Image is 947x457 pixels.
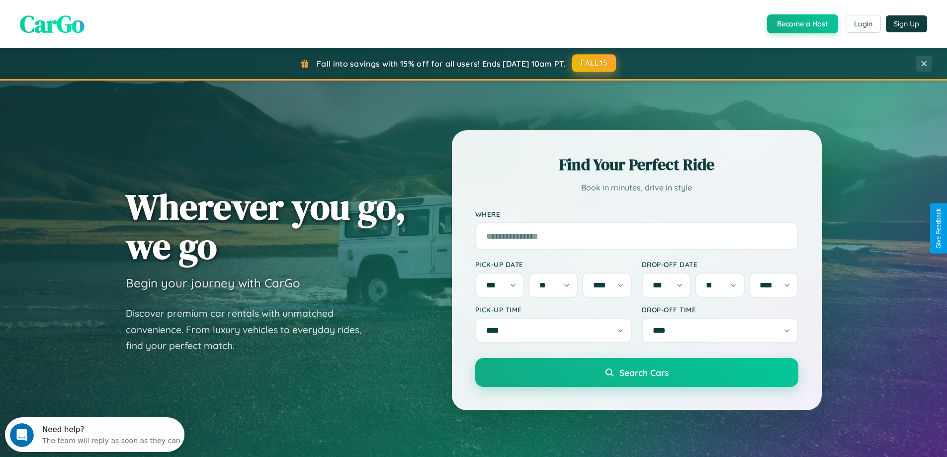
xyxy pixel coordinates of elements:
[126,305,374,354] p: Discover premium car rentals with unmatched convenience. From luxury vehicles to everyday rides, ...
[886,15,927,32] button: Sign Up
[20,7,85,40] span: CarGo
[317,59,566,69] span: Fall into savings with 15% off for all users! Ends [DATE] 10am PT.
[475,305,632,314] label: Pick-up Time
[37,16,175,27] div: The team will reply as soon as they can
[475,181,798,195] p: Book in minutes, drive in style
[4,4,185,31] div: Open Intercom Messenger
[935,208,942,249] div: Give Feedback
[572,54,616,72] button: FALL15
[475,358,798,387] button: Search Cars
[475,260,632,269] label: Pick-up Date
[642,260,798,269] label: Drop-off Date
[37,8,175,16] div: Need help?
[475,210,798,218] label: Where
[767,14,838,33] button: Become a Host
[5,417,184,452] iframe: Intercom live chat discovery launcher
[642,305,798,314] label: Drop-off Time
[10,423,34,447] iframe: Intercom live chat
[126,187,406,266] h1: Wherever you go, we go
[475,154,798,176] h2: Find Your Perfect Ride
[619,367,669,378] span: Search Cars
[126,275,300,290] h3: Begin your journey with CarGo
[846,15,881,33] button: Login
